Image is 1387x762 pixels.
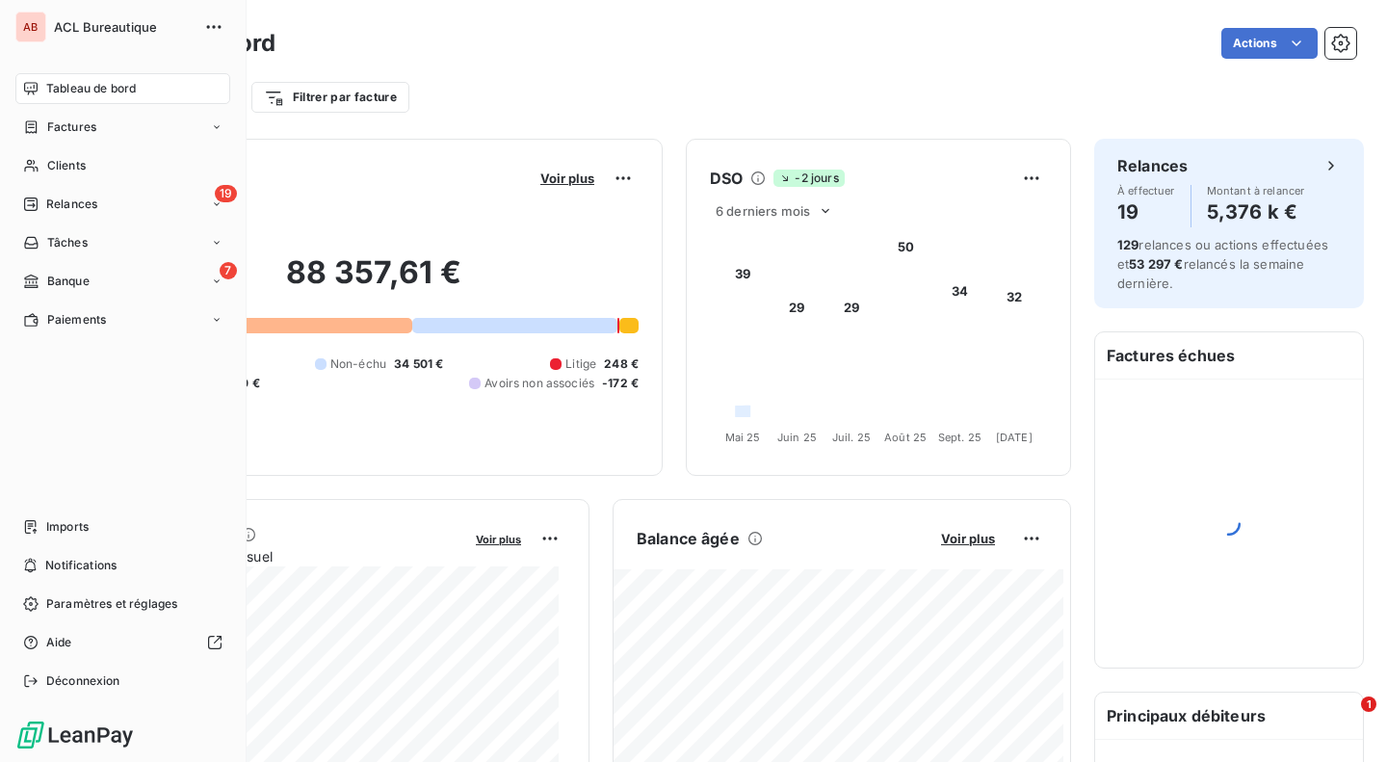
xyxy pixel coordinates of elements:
h6: Principaux débiteurs [1095,693,1363,739]
span: 34 501 € [394,355,443,373]
span: 19 [215,185,237,202]
tspan: Sept. 25 [938,431,981,444]
h6: Relances [1117,154,1188,177]
span: Voir plus [540,171,594,186]
span: Litige [565,355,596,373]
h6: Balance âgée [637,527,740,550]
span: 7 [220,262,237,279]
span: Paiements [47,311,106,328]
span: À effectuer [1117,185,1175,197]
span: Déconnexion [46,672,120,690]
button: Voir plus [470,530,527,547]
tspan: Août 25 [884,431,927,444]
span: Tâches [47,234,88,251]
span: Aide [46,634,72,651]
button: Voir plus [935,530,1001,547]
span: Banque [47,273,90,290]
span: Avoirs non associés [484,375,594,392]
span: ACL Bureautique [54,19,193,35]
h2: 88 357,61 € [109,253,639,311]
span: Voir plus [941,531,995,546]
h6: DSO [710,167,743,190]
span: Non-échu [330,355,386,373]
span: 248 € [604,355,639,373]
button: Actions [1221,28,1318,59]
span: Chiffre d'affaires mensuel [109,546,462,566]
span: Tableau de bord [46,80,136,97]
img: Logo LeanPay [15,720,135,750]
button: Voir plus [535,170,600,187]
button: Filtrer par facture [251,82,409,113]
tspan: Juil. 25 [832,431,871,444]
h6: Factures échues [1095,332,1363,379]
span: Montant à relancer [1207,185,1305,197]
span: -2 jours [773,170,844,187]
span: Factures [47,118,96,136]
span: Relances [46,196,97,213]
span: 6 derniers mois [716,203,810,219]
span: Notifications [45,557,117,574]
tspan: Juin 25 [777,431,817,444]
h4: 19 [1117,197,1175,227]
span: Voir plus [476,533,521,546]
span: 129 [1117,237,1138,252]
span: -172 € [602,375,639,392]
span: Paramètres et réglages [46,595,177,613]
span: 1 [1361,696,1376,712]
span: relances ou actions effectuées et relancés la semaine dernière. [1117,237,1328,291]
h4: 5,376 k € [1207,197,1305,227]
tspan: Mai 25 [725,431,761,444]
a: Aide [15,627,230,658]
tspan: [DATE] [996,431,1033,444]
iframe: Intercom live chat [1322,696,1368,743]
div: AB [15,12,46,42]
span: Clients [47,157,86,174]
span: Imports [46,518,89,536]
span: 53 297 € [1129,256,1183,272]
